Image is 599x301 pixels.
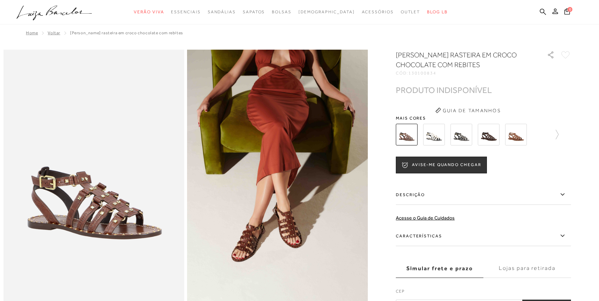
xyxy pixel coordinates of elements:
[272,9,291,14] span: Bolsas
[298,6,355,19] a: noSubCategoriesText
[70,30,183,35] span: [PERSON_NAME] RASTEIRA EM CROCO CHOCOLATE COM REBITES
[450,124,472,145] img: SANDÁLIA FISHER RASTEIRA EM CROCO PRETO COM REBITES
[396,288,571,298] label: CEP
[272,6,291,19] a: categoryNavScreenReaderText
[134,9,164,14] span: Verão Viva
[408,71,436,76] span: 130100834
[362,6,394,19] a: categoryNavScreenReaderText
[427,9,447,14] span: BLOG LB
[396,86,492,94] div: PRODUTO INDISPONÍVEL
[362,9,394,14] span: Acessórios
[401,9,420,14] span: Outlet
[567,7,572,12] span: 0
[243,6,265,19] a: categoryNavScreenReaderText
[208,9,236,14] span: Sandálias
[26,30,38,35] a: Home
[396,124,418,145] img: SANDÁLIA FISHER RASTEIRA EM CROCO CHOCOLATE COM REBITES
[423,124,445,145] img: SANDÁLIA FISHER RASTEIRA EM CROCO OFF WHITE COM REBITES
[396,185,571,205] label: Descrição
[171,9,200,14] span: Essenciais
[171,6,200,19] a: categoryNavScreenReaderText
[478,124,500,145] img: SANDÁLIA RASTEIRA PESCADORA EM COURO CAFÉ COM SOLA E TIRAS DE REBITES
[396,71,536,75] div: CÓD:
[396,116,571,120] span: Mais cores
[396,50,527,70] h1: [PERSON_NAME] RASTEIRA EM CROCO CHOCOLATE COM REBITES
[298,9,355,14] span: [DEMOGRAPHIC_DATA]
[48,30,60,35] a: Voltar
[396,226,571,246] label: Características
[433,105,503,116] button: Guia de Tamanhos
[505,124,527,145] img: SANDÁLIA RASTEIRA PESCADORA EM COURO CARAMELO COM SOLA E TIRAS DE REBITES
[483,259,571,278] label: Lojas para retirada
[396,215,455,221] a: Acesse o Guia de Cuidados
[427,6,447,19] a: BLOG LB
[401,6,420,19] a: categoryNavScreenReaderText
[243,9,265,14] span: Sapatos
[208,6,236,19] a: categoryNavScreenReaderText
[396,259,483,278] label: Simular frete e prazo
[134,6,164,19] a: categoryNavScreenReaderText
[396,157,487,173] button: AVISE-ME QUANDO CHEGAR
[562,8,572,17] button: 0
